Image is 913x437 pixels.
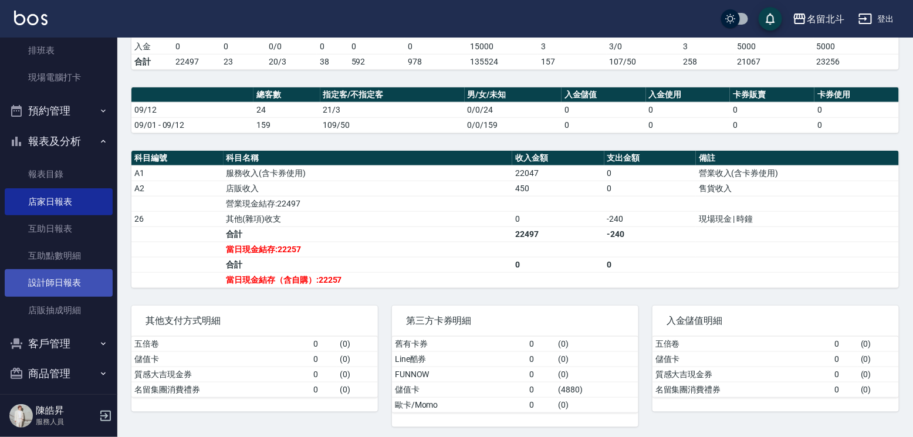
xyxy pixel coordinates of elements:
[465,87,562,103] th: 男/女/未知
[131,165,224,181] td: A1
[607,39,681,54] td: 3 / 0
[807,12,844,26] div: 名留北斗
[349,39,405,54] td: 0
[735,54,814,69] td: 21067
[467,54,538,69] td: 135524
[310,367,337,382] td: 0
[310,351,337,367] td: 0
[131,337,378,398] table: a dense table
[788,7,849,31] button: 名留北斗
[173,39,221,54] td: 0
[555,337,638,352] td: ( 0 )
[5,161,113,188] a: 報表目錄
[604,151,696,166] th: 支出金額
[131,351,310,367] td: 儲值卡
[604,226,696,242] td: -240
[337,367,378,382] td: ( 0 )
[562,87,646,103] th: 入金儲值
[131,181,224,196] td: A2
[730,117,814,133] td: 0
[735,39,814,54] td: 5000
[512,165,604,181] td: 22047
[814,117,899,133] td: 0
[337,351,378,367] td: ( 0 )
[681,39,735,54] td: 3
[320,102,465,117] td: 21/3
[5,297,113,324] a: 店販抽成明細
[858,367,899,382] td: ( 0 )
[526,351,555,367] td: 0
[512,211,604,226] td: 0
[467,39,538,54] td: 15000
[814,39,899,54] td: 5000
[512,257,604,272] td: 0
[131,367,310,382] td: 質感大吉現金券
[131,211,224,226] td: 26
[131,151,224,166] th: 科目編號
[538,54,607,69] td: 157
[5,358,113,389] button: 商品管理
[5,64,113,91] a: 現場電腦打卡
[392,397,526,412] td: 歐卡/Momo
[131,117,253,133] td: 09/01 - 09/12
[5,96,113,126] button: 預約管理
[555,397,638,412] td: ( 0 )
[652,351,831,367] td: 儲值卡
[696,165,899,181] td: 營業收入(含卡券使用)
[392,351,526,367] td: Line酷券
[858,382,899,397] td: ( 0 )
[604,181,696,196] td: 0
[131,87,899,133] table: a dense table
[526,382,555,397] td: 0
[405,54,467,69] td: 978
[349,54,405,69] td: 592
[5,188,113,215] a: 店家日報表
[392,367,526,382] td: FUNNOW
[173,54,221,69] td: 22497
[224,242,513,257] td: 當日現金結存:22257
[526,367,555,382] td: 0
[392,337,526,352] td: 舊有卡券
[730,87,814,103] th: 卡券販賣
[224,181,513,196] td: 店販收入
[36,416,96,427] p: 服務人員
[266,39,317,54] td: 0 / 0
[253,102,320,117] td: 24
[696,181,899,196] td: 售貨收入
[831,351,858,367] td: 0
[392,337,638,413] table: a dense table
[36,405,96,416] h5: 陳皓昇
[320,87,465,103] th: 指定客/不指定客
[512,151,604,166] th: 收入金額
[224,165,513,181] td: 服務收入(含卡券使用)
[681,54,735,69] td: 258
[512,181,604,196] td: 450
[562,102,646,117] td: 0
[310,337,337,352] td: 0
[266,54,317,69] td: 20/3
[555,351,638,367] td: ( 0 )
[5,215,113,242] a: 互助日報表
[221,54,266,69] td: 23
[224,257,513,272] td: 合計
[146,315,364,327] span: 其他支付方式明細
[652,337,899,398] table: a dense table
[831,382,858,397] td: 0
[652,382,831,397] td: 名留集團消費禮券
[337,337,378,352] td: ( 0 )
[854,8,899,30] button: 登出
[814,87,899,103] th: 卡券使用
[646,117,731,133] td: 0
[652,367,831,382] td: 質感大吉現金券
[317,39,348,54] td: 0
[858,351,899,367] td: ( 0 )
[5,242,113,269] a: 互助點數明細
[131,54,173,69] td: 合計
[526,397,555,412] td: 0
[555,382,638,397] td: ( 4880 )
[310,382,337,397] td: 0
[607,54,681,69] td: 107/50
[831,367,858,382] td: 0
[465,117,562,133] td: 0/0/159
[406,315,624,327] span: 第三方卡券明細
